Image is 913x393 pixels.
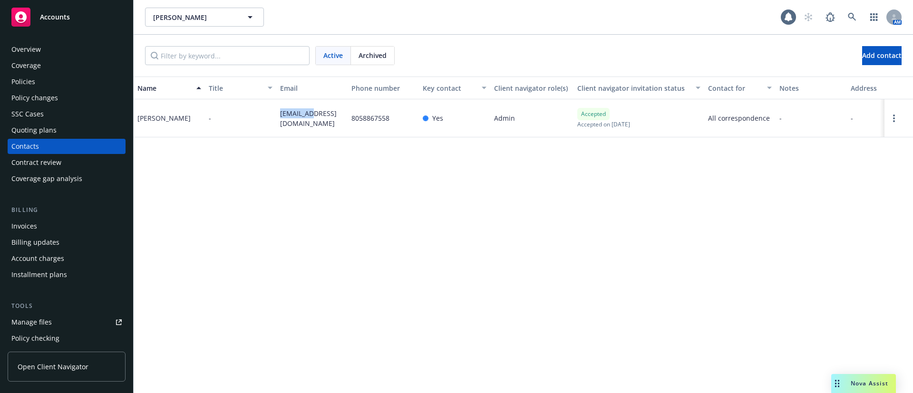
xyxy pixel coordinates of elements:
span: 8058867558 [351,113,389,123]
div: Notes [779,83,843,93]
a: Coverage gap analysis [8,171,126,186]
div: Coverage [11,58,41,73]
a: Search [843,8,862,27]
div: Billing [8,205,126,215]
button: Notes [776,77,847,99]
div: Manage files [11,315,52,330]
div: Tools [8,301,126,311]
span: Open Client Navigator [18,362,88,372]
span: [PERSON_NAME] [153,12,235,22]
span: Admin [494,113,515,123]
a: Accounts [8,4,126,30]
div: Coverage gap analysis [11,171,82,186]
div: Phone number [351,83,415,93]
span: Accepted on [DATE] [577,120,630,128]
span: Active [323,50,343,60]
div: [PERSON_NAME] [137,113,191,123]
div: Billing updates [11,235,59,250]
span: - [779,113,782,123]
a: Policies [8,74,126,89]
button: Key contact [419,77,490,99]
div: Title [209,83,262,93]
span: Nova Assist [851,379,888,387]
a: Installment plans [8,267,126,282]
div: Account charges [11,251,64,266]
div: Client navigator role(s) [494,83,570,93]
div: Invoices [11,219,37,234]
a: Policy checking [8,331,126,346]
div: Contact for [708,83,761,93]
span: Add contact [862,51,902,60]
button: Nova Assist [831,374,896,393]
span: Accounts [40,13,70,21]
input: Filter by keyword... [145,46,310,65]
div: Installment plans [11,267,67,282]
a: Quoting plans [8,123,126,138]
button: Client navigator role(s) [490,77,573,99]
span: [EMAIL_ADDRESS][DOMAIN_NAME] [280,108,344,128]
span: - [209,113,211,123]
div: Policy changes [11,90,58,105]
div: Client navigator invitation status [577,83,690,93]
div: Quoting plans [11,123,57,138]
a: SSC Cases [8,106,126,122]
div: SSC Cases [11,106,44,122]
a: Contacts [8,139,126,154]
div: Contacts [11,139,39,154]
div: Policies [11,74,35,89]
button: [PERSON_NAME] [145,8,264,27]
a: Start snowing [799,8,818,27]
a: Contract review [8,155,126,170]
a: Open options [888,113,900,124]
button: Name [134,77,205,99]
a: Account charges [8,251,126,266]
div: Drag to move [831,374,843,393]
span: - [851,113,853,123]
button: Contact for [704,77,776,99]
div: Overview [11,42,41,57]
a: Coverage [8,58,126,73]
a: Switch app [864,8,884,27]
a: Report a Bug [821,8,840,27]
div: Contract review [11,155,61,170]
button: Add contact [862,46,902,65]
span: Archived [359,50,387,60]
span: All correspondence [708,113,772,123]
button: Email [276,77,348,99]
span: Yes [432,113,443,123]
button: Client navigator invitation status [573,77,704,99]
a: Policy changes [8,90,126,105]
div: Policy checking [11,331,59,346]
a: Overview [8,42,126,57]
div: Key contact [423,83,476,93]
a: Billing updates [8,235,126,250]
div: Email [280,83,344,93]
button: Title [205,77,276,99]
button: Phone number [348,77,419,99]
div: Name [137,83,191,93]
span: Accepted [581,110,606,118]
a: Manage files [8,315,126,330]
a: Invoices [8,219,126,234]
